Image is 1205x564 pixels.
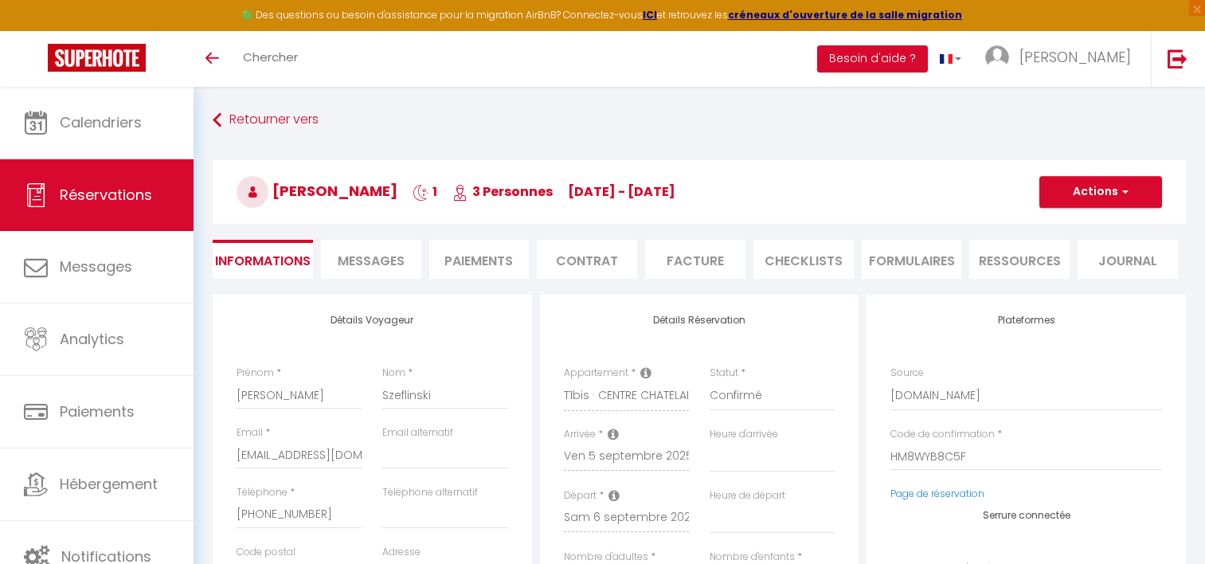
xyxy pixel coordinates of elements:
[213,240,313,279] li: Informations
[237,315,508,326] h4: Détails Voyageur
[728,8,962,22] a: créneaux d'ouverture de la salle migration
[969,240,1070,279] li: Ressources
[213,106,1186,135] a: Retourner vers
[710,366,738,381] label: Statut
[817,45,928,72] button: Besoin d'aide ?
[1168,49,1187,69] img: logout
[413,182,437,201] span: 1
[1039,176,1162,208] button: Actions
[564,427,596,442] label: Arrivée
[429,240,530,279] li: Paiements
[60,185,152,205] span: Réservations
[890,366,924,381] label: Source
[231,31,310,87] a: Chercher
[237,545,295,560] label: Code postal
[564,315,835,326] h4: Détails Réservation
[890,510,1162,521] h4: Serrure connectée
[60,401,135,421] span: Paiements
[237,366,274,381] label: Prénom
[568,182,675,201] span: [DATE] - [DATE]
[890,315,1162,326] h4: Plateformes
[890,487,984,500] a: Page de réservation
[382,425,453,441] label: Email alternatif
[382,545,421,560] label: Adresse
[338,252,405,270] span: Messages
[753,240,854,279] li: CHECKLISTS
[382,485,478,500] label: Téléphone alternatif
[643,8,657,22] a: ICI
[243,49,298,65] span: Chercher
[1019,47,1131,67] span: [PERSON_NAME]
[890,427,995,442] label: Code de confirmation
[862,240,962,279] li: FORMULAIRES
[237,485,288,500] label: Téléphone
[60,112,142,132] span: Calendriers
[710,427,778,442] label: Heure d'arrivée
[973,31,1151,87] a: ... [PERSON_NAME]
[60,257,132,276] span: Messages
[382,366,405,381] label: Nom
[710,488,785,503] label: Heure de départ
[60,329,124,349] span: Analytics
[537,240,637,279] li: Contrat
[1078,240,1178,279] li: Journal
[452,182,553,201] span: 3 Personnes
[48,44,146,72] img: Super Booking
[645,240,745,279] li: Facture
[985,45,1009,69] img: ...
[237,181,397,201] span: [PERSON_NAME]
[564,488,597,503] label: Départ
[237,425,263,441] label: Email
[60,474,158,494] span: Hébergement
[564,366,628,381] label: Appartement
